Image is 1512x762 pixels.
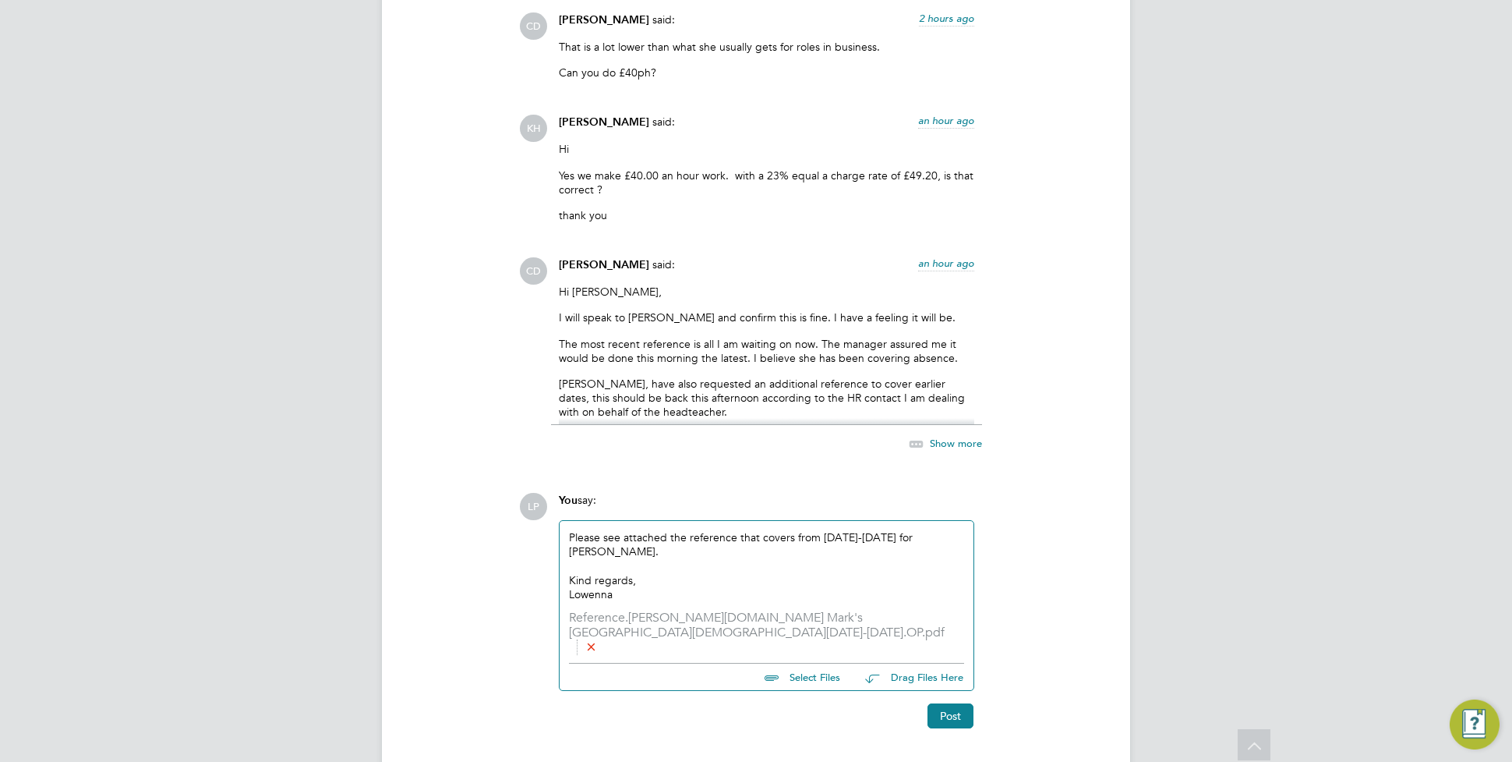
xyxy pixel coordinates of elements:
[520,257,547,285] span: CD
[569,530,964,558] div: Please see attached the reference that covers from [DATE]-[DATE] for [PERSON_NAME].
[652,12,675,27] span: said:
[569,573,964,587] div: Kind regards,
[559,115,649,129] span: [PERSON_NAME]
[919,12,974,25] span: 2 hours ago
[520,12,547,40] span: CD
[927,704,973,728] button: Post
[559,208,974,222] p: thank you
[652,115,675,129] span: said:
[559,13,649,27] span: [PERSON_NAME]
[559,40,974,54] p: That is a lot lower than what she usually gets for roles in business.
[559,310,974,324] p: I will speak to [PERSON_NAME] and confirm this is fine. I have a feeling it will be.
[930,437,982,450] span: Show more
[520,493,547,520] span: LP
[520,115,547,142] span: KH
[559,66,974,80] p: Can you do £40ph?
[918,257,974,270] span: an hour ago
[569,611,964,655] li: Reference.[PERSON_NAME][DOMAIN_NAME] Mark's [GEOGRAPHIC_DATA][DEMOGRAPHIC_DATA][DATE]-[DATE].OP.pdf
[853,661,964,694] button: Drag Files Here
[559,494,578,507] span: You
[559,493,974,520] div: say:
[652,257,675,271] span: said:
[559,377,974,420] p: [PERSON_NAME], have also requested an additional reference to cover earlier dates, this should be...
[559,168,974,197] p: Yes we make £40.00 an hour work. with a 23% equal a charge rate of £49.20, is that correct ?
[559,285,974,299] p: Hi [PERSON_NAME],
[918,114,974,127] span: an hour ago
[569,587,964,601] div: Lowenna
[1450,700,1500,750] button: Engage Resource Center
[559,258,649,271] span: [PERSON_NAME]
[559,142,974,156] p: Hi
[559,337,974,365] p: The most recent reference is all I am waiting on now. The manager assured me it would be done thi...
